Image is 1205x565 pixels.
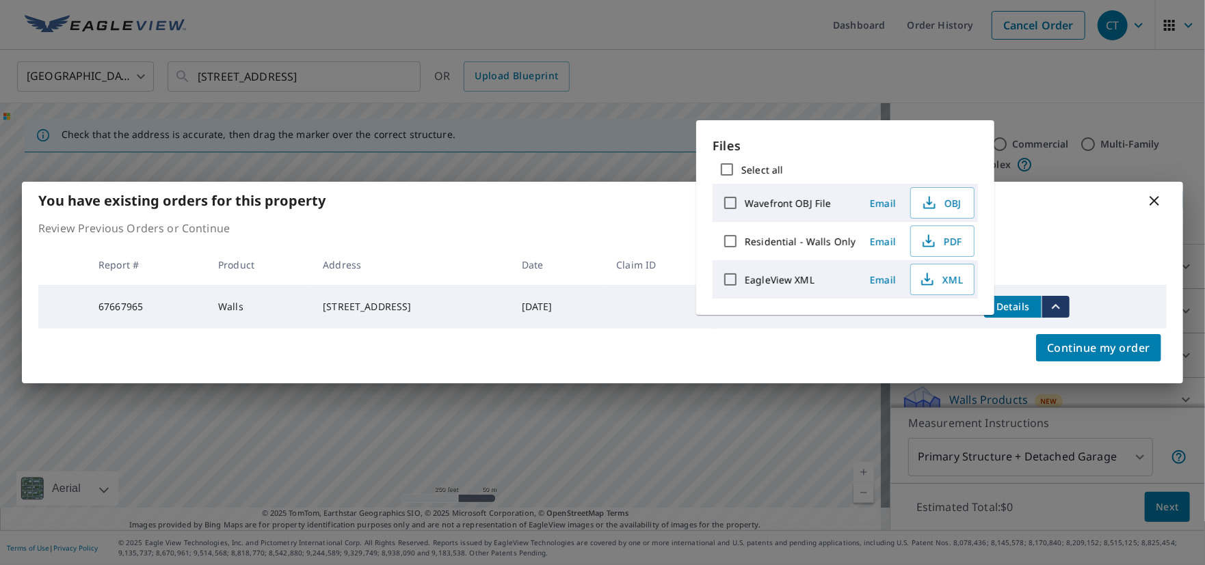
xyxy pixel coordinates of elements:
[910,225,975,257] button: PDF
[745,273,815,286] label: EagleView XML
[207,245,312,285] th: Product
[713,137,978,155] p: Files
[1036,334,1161,361] button: Continue my order
[745,235,856,248] label: Residential - Walls Only
[861,193,905,214] button: Email
[866,235,899,248] span: Email
[207,285,312,329] td: Walls
[38,220,1167,236] p: Review Previous Orders or Continue
[511,245,605,285] th: Date
[861,231,905,252] button: Email
[992,300,1033,313] span: Details
[88,285,207,329] td: 67667965
[919,195,963,211] span: OBJ
[910,264,975,295] button: XML
[984,296,1042,318] button: detailsBtn-67667965
[605,245,716,285] th: Claim ID
[741,163,783,176] label: Select all
[919,233,963,249] span: PDF
[919,271,963,288] span: XML
[312,245,511,285] th: Address
[38,191,326,210] b: You have existing orders for this property
[910,187,975,219] button: OBJ
[323,300,500,314] div: [STREET_ADDRESS]
[866,197,899,210] span: Email
[866,273,899,286] span: Email
[861,269,905,290] button: Email
[1047,338,1150,357] span: Continue my order
[745,197,831,210] label: Wavefront OBJ File
[1042,296,1070,318] button: filesDropdownBtn-67667965
[511,285,605,329] td: [DATE]
[88,245,207,285] th: Report #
